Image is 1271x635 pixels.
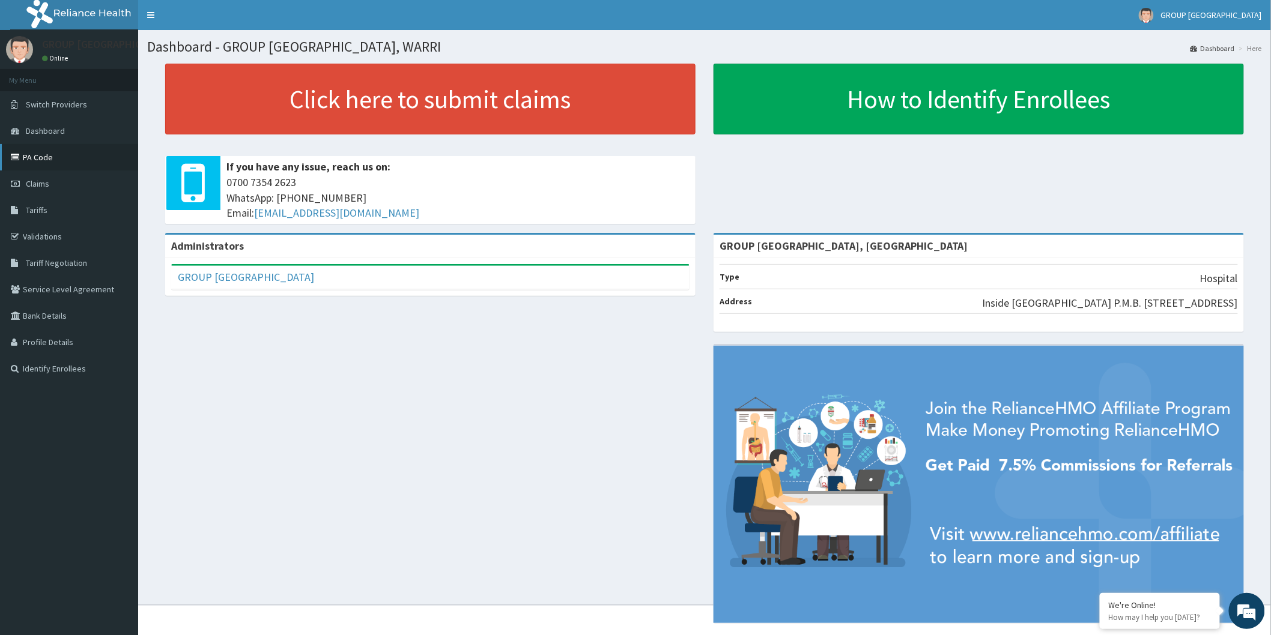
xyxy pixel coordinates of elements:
[62,67,202,83] div: Chat with us now
[254,206,419,220] a: [EMAIL_ADDRESS][DOMAIN_NAME]
[226,175,690,221] span: 0700 7354 2623 WhatsApp: [PHONE_NUMBER] Email:
[197,6,226,35] div: Minimize live chat window
[26,205,47,215] span: Tariffs
[720,271,739,282] b: Type
[26,125,65,136] span: Dashboard
[226,160,390,173] b: If you have any issue, reach us on:
[70,151,166,272] span: We're online!
[6,328,229,370] textarea: Type your message and hit 'Enter'
[22,60,49,90] img: d_794563401_company_1708531726252_794563401
[1200,271,1238,286] p: Hospital
[1236,43,1262,53] li: Here
[1161,10,1262,20] span: GROUP [GEOGRAPHIC_DATA]
[720,239,968,253] strong: GROUP [GEOGRAPHIC_DATA], [GEOGRAPHIC_DATA]
[1139,8,1154,23] img: User Image
[171,239,244,253] b: Administrators
[26,257,87,268] span: Tariff Negotiation
[165,64,696,134] a: Click here to submit claims
[720,296,752,307] b: Address
[42,39,176,50] p: GROUP [GEOGRAPHIC_DATA]
[26,99,87,110] span: Switch Providers
[26,178,49,189] span: Claims
[1109,612,1211,622] p: How may I help you today?
[42,54,71,62] a: Online
[147,39,1262,55] h1: Dashboard - GROUP [GEOGRAPHIC_DATA], WARRI
[1109,600,1211,610] div: We're Online!
[983,295,1238,311] p: Inside [GEOGRAPHIC_DATA] P.M.B. [STREET_ADDRESS]
[1191,43,1235,53] a: Dashboard
[714,64,1244,134] a: How to Identify Enrollees
[178,270,314,284] a: GROUP [GEOGRAPHIC_DATA]
[714,346,1244,623] img: provider-team-banner.png
[6,36,33,63] img: User Image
